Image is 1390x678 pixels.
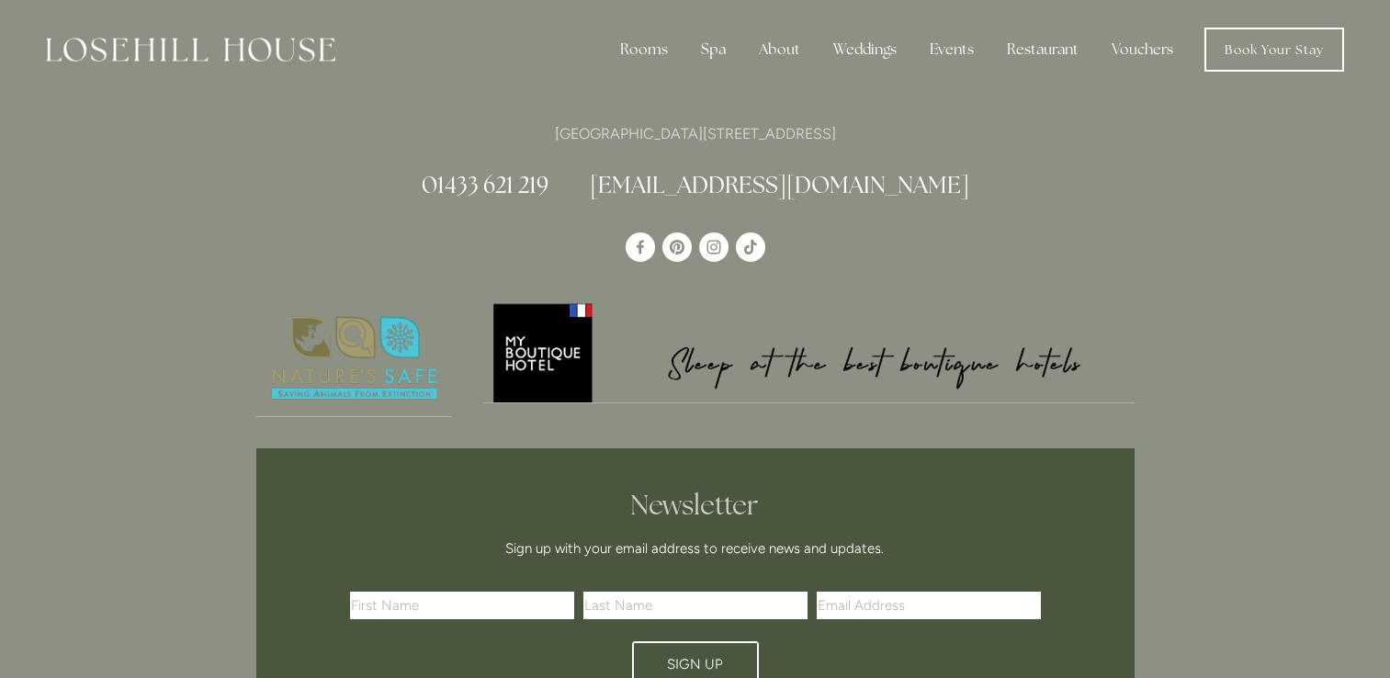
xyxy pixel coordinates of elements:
[356,537,1034,559] p: Sign up with your email address to receive news and updates.
[605,31,683,68] div: Rooms
[626,232,655,262] a: Losehill House Hotel & Spa
[583,592,808,619] input: Last Name
[256,121,1135,146] p: [GEOGRAPHIC_DATA][STREET_ADDRESS]
[667,656,723,672] span: Sign Up
[817,592,1041,619] input: Email Address
[744,31,815,68] div: About
[256,300,453,417] a: Nature's Safe - Logo
[915,31,989,68] div: Events
[686,31,740,68] div: Spa
[662,232,692,262] a: Pinterest
[350,592,574,619] input: First Name
[699,232,729,262] a: Instagram
[356,489,1034,522] h2: Newsletter
[736,232,765,262] a: TikTok
[819,31,911,68] div: Weddings
[256,300,453,416] img: Nature's Safe - Logo
[992,31,1093,68] div: Restaurant
[1097,31,1188,68] a: Vouchers
[1204,28,1344,72] a: Book Your Stay
[46,38,335,62] img: Losehill House
[590,170,969,199] a: [EMAIL_ADDRESS][DOMAIN_NAME]
[483,300,1135,402] img: My Boutique Hotel - Logo
[483,300,1135,403] a: My Boutique Hotel - Logo
[422,170,548,199] a: 01433 621 219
